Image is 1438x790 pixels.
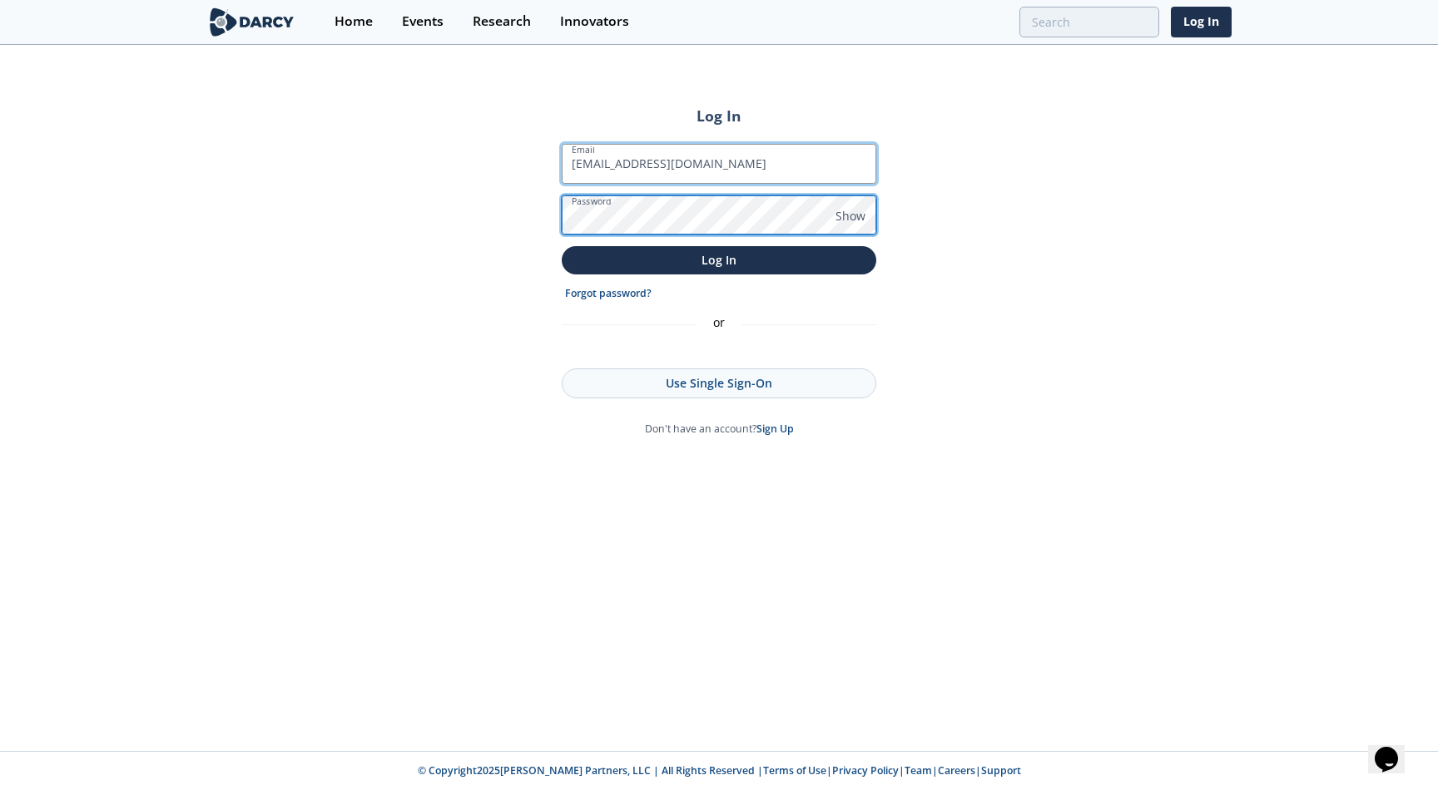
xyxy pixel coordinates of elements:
p: © Copyright 2025 [PERSON_NAME] Partners, LLC | All Rights Reserved | | | | | [103,763,1335,778]
a: Careers [938,763,975,778]
div: Events [402,15,444,28]
a: Privacy Policy [832,763,899,778]
p: Use Single Sign-On [574,374,864,392]
img: logo-wide.svg [206,7,297,37]
div: Innovators [560,15,629,28]
div: or [697,314,741,331]
a: Use Single Sign-On [562,368,876,397]
a: Sign Up [756,422,794,436]
p: Log In [573,251,865,269]
a: Log In [1171,7,1232,37]
iframe: chat widget [1368,723,1421,773]
a: Team [905,763,932,778]
p: Don't have an account? [645,422,794,437]
a: Terms of Use [763,763,826,778]
div: Research [473,15,531,28]
span: Show [836,207,865,225]
button: Log In [562,246,876,274]
a: Support [981,763,1021,778]
h2: Log In [562,105,876,126]
div: Home [335,15,373,28]
input: Advanced Search [1019,7,1159,37]
label: Password [572,195,612,208]
a: Forgot password? [565,286,652,301]
label: Email [572,143,595,156]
